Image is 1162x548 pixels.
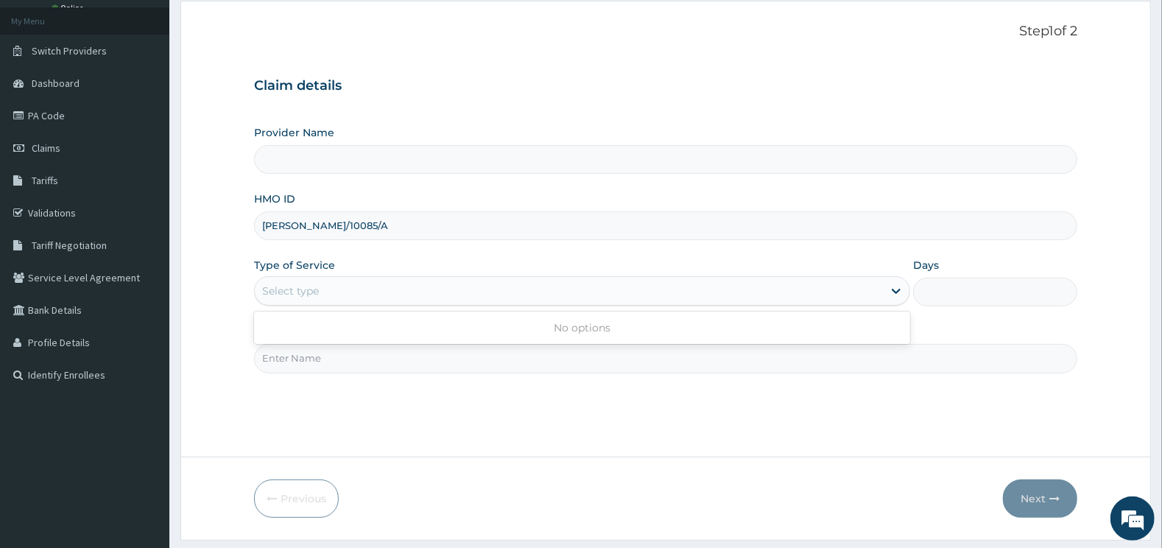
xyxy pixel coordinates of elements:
[32,174,58,187] span: Tariffs
[1003,479,1077,518] button: Next
[27,74,60,110] img: d_794563401_company_1708531726252_794563401
[242,7,277,43] div: Minimize live chat window
[32,141,60,155] span: Claims
[254,78,1078,94] h3: Claim details
[77,82,247,102] div: Chat with us now
[32,77,80,90] span: Dashboard
[52,3,87,13] a: Online
[7,379,281,431] textarea: Type your message and hit 'Enter'
[254,479,339,518] button: Previous
[254,192,295,206] label: HMO ID
[254,344,1078,373] input: Enter Name
[913,258,939,273] label: Days
[254,24,1078,40] p: Step 1 of 2
[32,239,107,252] span: Tariff Negotiation
[254,315,911,341] div: No options
[32,44,107,57] span: Switch Providers
[254,211,1078,240] input: Enter HMO ID
[262,284,319,298] div: Select type
[85,174,203,323] span: We're online!
[254,258,335,273] label: Type of Service
[254,125,334,140] label: Provider Name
